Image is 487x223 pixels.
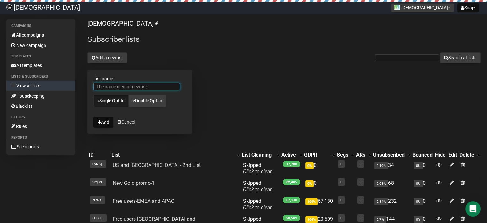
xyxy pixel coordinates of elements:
[373,152,405,158] div: Unsubscribed
[305,162,314,169] span: 0%
[243,180,273,193] span: Skipped
[243,162,273,175] span: Skipped
[459,152,474,158] div: Delete
[374,162,388,169] span: 0.19%
[93,83,180,90] input: The name of your new list
[391,3,454,12] button: [DEMOGRAPHIC_DATA]
[280,150,303,159] th: Active: No sort applied, activate to apply an ascending sort
[374,198,388,205] span: 0.34%
[87,150,110,159] th: ID: No sort applied, sorting is disabled
[303,195,336,213] td: 67,130
[336,150,355,159] th: Segs: No sort applied, activate to apply an ascending sort
[304,152,329,158] div: GDPR
[303,159,336,177] td: 0
[6,142,75,152] a: See reports
[6,60,75,71] a: All templates
[360,162,361,166] a: 0
[372,150,411,159] th: Unsubscribed: No sort applied, activate to apply an ascending sort
[372,177,411,195] td: 68
[360,216,361,220] a: 0
[93,95,129,107] a: Single Opt-In
[411,159,434,177] td: 0
[113,162,201,168] a: US and [GEOGRAPHIC_DATA] - 2nd List
[414,162,423,169] span: 0%
[87,52,127,63] button: Add a new list
[6,134,75,142] li: Reports
[6,40,75,50] a: New campaign
[447,150,458,159] th: Edit: No sort applied, sorting is disabled
[372,195,411,213] td: 232
[111,152,234,158] div: List
[6,121,75,132] a: Rules
[458,150,481,159] th: Delete: No sort applied, activate to apply an ascending sort
[6,91,75,101] a: Housekeeping
[303,177,336,195] td: 0
[90,196,105,204] span: 7l763..
[283,215,300,221] span: 20,509
[243,198,273,210] span: Skipped
[374,180,388,187] span: 0.08%
[356,152,365,158] div: ARs
[90,160,106,168] span: UyRJq..
[6,4,12,10] img: 61ace9317f7fa0068652623cbdd82cc4
[118,119,135,124] a: Cancel
[305,180,314,187] span: 0%
[411,177,434,195] td: 0
[340,162,342,166] a: 0
[448,152,457,158] div: Edit
[355,150,372,159] th: ARs: No sort applied, activate to apply an ascending sort
[283,197,300,203] span: 67,130
[303,150,336,159] th: GDPR: No sort applied, activate to apply an ascending sort
[6,22,75,30] li: Campaigns
[435,152,446,158] div: Hide
[305,216,318,223] span: 100%
[281,152,296,158] div: Active
[243,168,273,175] a: Click to clean
[6,73,75,81] li: Lists & subscribers
[93,117,113,128] button: Add
[110,150,240,159] th: List: No sort applied, activate to apply an ascending sort
[283,179,300,185] span: 82,405
[240,150,280,159] th: List Cleaning: No sort applied, activate to apply an ascending sort
[6,30,75,40] a: All campaigns
[411,195,434,213] td: 0
[337,152,348,158] div: Segs
[340,198,342,202] a: 0
[242,152,274,158] div: List Cleaning
[93,76,186,81] label: List name
[6,81,75,91] a: View all lists
[440,52,481,63] button: Search all lists
[6,101,75,111] a: Blacklist
[243,186,273,193] a: Click to clean
[457,3,479,12] button: Siraj
[360,180,361,184] a: 0
[340,180,342,184] a: 0
[434,150,447,159] th: Hide: No sort applied, sorting is disabled
[394,5,400,10] img: 1.jpg
[90,178,106,186] span: Srg8N..
[113,198,174,204] a: Free users-EMEA and APAC
[305,198,318,205] span: 100%
[414,198,423,205] span: 0%
[465,201,481,217] div: Open Intercom Messenger
[128,95,166,107] a: Double Opt-In
[89,152,109,158] div: ID
[411,150,434,159] th: Bounced: No sort applied, sorting is disabled
[372,159,411,177] td: 34
[6,53,75,60] li: Templates
[6,114,75,121] li: Others
[87,34,481,45] h2: Subscriber lists
[243,204,273,210] a: Click to clean
[360,198,361,202] a: 0
[283,161,300,167] span: 17,780
[87,20,158,27] a: [DEMOGRAPHIC_DATA]
[414,180,423,187] span: 0%
[90,214,107,222] span: LCL8O..
[340,216,342,220] a: 0
[113,180,155,186] a: New Gold promo-1
[412,152,433,158] div: Bounced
